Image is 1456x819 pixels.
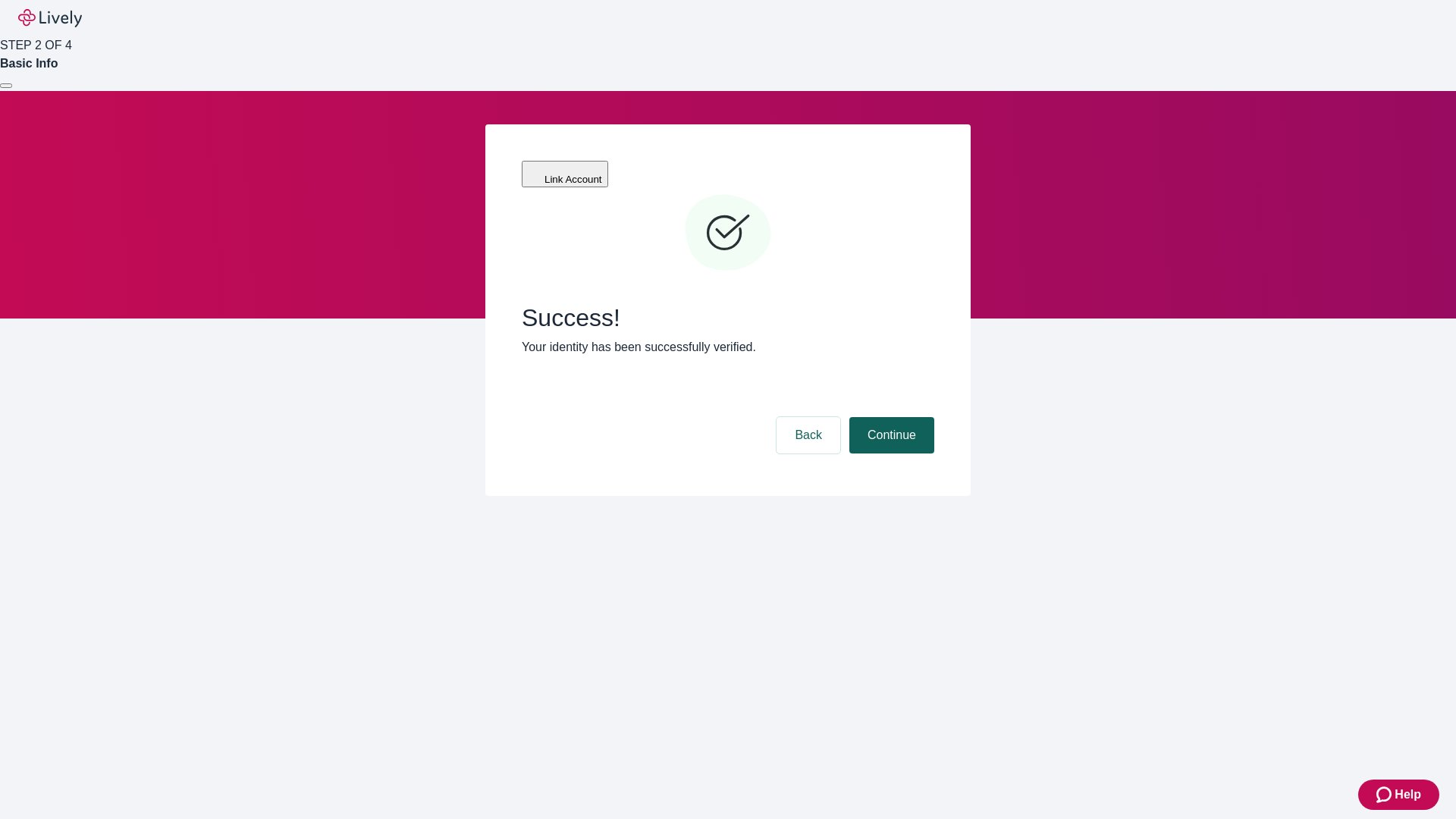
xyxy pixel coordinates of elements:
button: Zendesk support iconHelp [1358,780,1439,810]
svg: Zendesk support icon [1376,786,1395,804]
p: Your identity has been successfully verified. [522,338,934,356]
button: Link Account [522,161,608,187]
span: Success! [522,303,934,332]
button: Continue [849,417,934,453]
span: Help [1395,786,1421,804]
img: Lively [18,9,82,27]
svg: Checkmark icon [682,188,773,279]
button: Back [777,417,840,453]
